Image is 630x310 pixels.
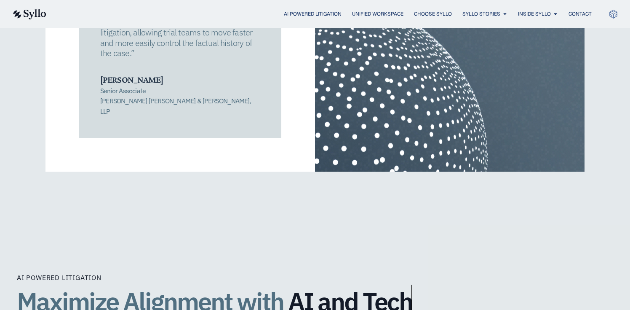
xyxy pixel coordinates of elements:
[569,10,592,18] a: Contact
[17,272,613,283] p: AI Powered Litigation
[462,10,500,18] a: Syllo Stories
[284,10,342,18] a: AI Powered Litigation
[414,10,452,18] a: Choose Syllo
[518,10,551,18] a: Inside Syllo
[100,6,252,59] span: enables the streamlining of issues and organization of documents for complex litigation, allowing...
[63,10,592,18] div: Menu Toggle
[100,86,260,117] p: Senior Associate [PERSON_NAME] [PERSON_NAME] & [PERSON_NAME], LLP
[63,10,592,18] nav: Menu
[12,9,46,19] img: syllo
[352,10,403,18] a: Unified Workspace
[100,74,260,85] h3: [PERSON_NAME]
